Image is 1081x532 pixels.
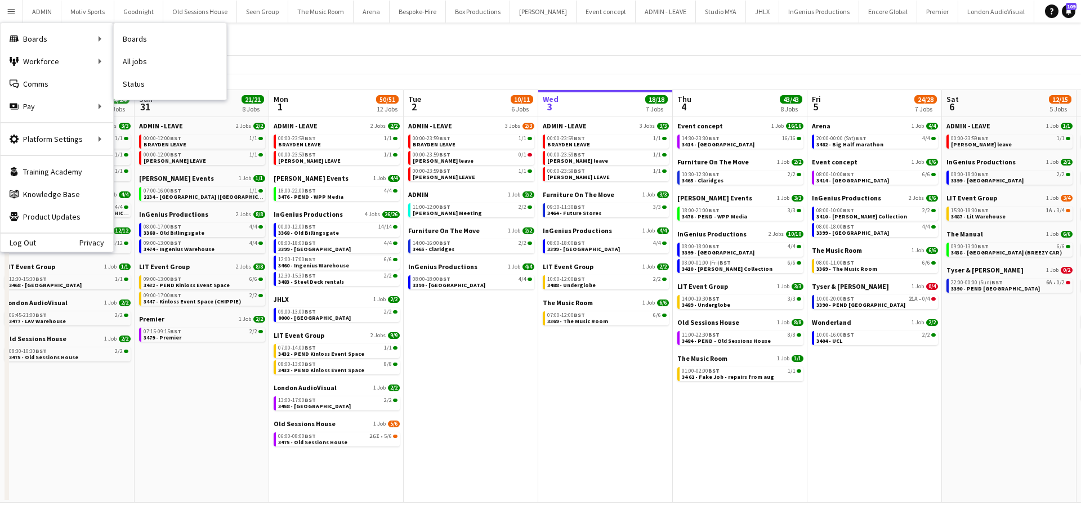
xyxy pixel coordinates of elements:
span: 3487 - Lit Warehouse [951,213,1006,220]
span: 3/3 [119,123,131,129]
span: 1 Job [642,227,655,234]
span: 3/3 [792,195,803,202]
span: 15:30-18:30 [951,208,989,213]
span: 08:00-18:00 [278,240,316,246]
a: ADMIN - LEAVE2 Jobs2/2 [139,122,265,130]
span: BRAYDEN LEAVE [144,141,186,148]
span: 3 Jobs [505,123,520,129]
a: 00:00-12:00BST1/1[PERSON_NAME] LEAVE [144,151,263,164]
span: 1/1 [384,136,392,141]
span: 08:00-10:00 [816,172,854,177]
div: InGenius Productions2 Jobs10/1008:00-18:00BST4/43399 - [GEOGRAPHIC_DATA]08:00-01:00 (Fri)BST6/634... [677,230,803,282]
span: BST [305,223,316,230]
span: 0/1 [519,152,526,158]
button: Studio MYA [696,1,746,23]
button: ADMIN - LEAVE [636,1,696,23]
span: 00:00-12:00 [278,224,316,230]
a: Boards [114,28,226,50]
span: 14/14 [378,224,392,230]
span: 1 Job [508,191,520,198]
span: 18:00-21:00 [682,208,720,213]
a: InGenius Productions2 Jobs8/8 [139,210,265,218]
span: Event concept [812,158,857,166]
span: 20:00-00:00 (Sat) [816,136,866,141]
div: ADMIN - LEAVE3 Jobs2/300:00-23:59BST1/1BRAYDEN LEAVE00:00-23:59BST0/1[PERSON_NAME] leave00:00-23:... [408,122,534,190]
span: 6/6 [1061,231,1073,238]
span: BRAYDEN LEAVE [547,141,590,148]
span: 4/4 [384,188,392,194]
span: 1/1 [115,152,123,158]
span: 09:30-11:30 [547,204,585,210]
a: 00:00-23:59BST1/1[PERSON_NAME] LEAVE [278,151,397,164]
span: 3414 - Lancaster House [816,177,889,184]
a: ADMIN - LEAVE2 Jobs2/2 [274,122,400,130]
span: 00:00-23:59 [413,152,450,158]
a: 08:00-18:00BST2/23399 - [GEOGRAPHIC_DATA] [951,171,1070,184]
a: ADMIN - LEAVE1 Job1/1 [946,122,1073,130]
span: 08:00-18:00 [951,172,989,177]
span: 3399 - King's Observatory [816,229,889,236]
span: 10/10 [786,231,803,238]
span: 2 Jobs [909,195,924,202]
span: ADMIN - LEAVE [139,122,183,130]
span: 2 Jobs [769,231,784,238]
span: 12/12 [109,240,123,246]
span: 3/4 [1061,195,1073,202]
a: 00:00-12:00BST1/1BRAYDEN LEAVE [144,135,263,147]
div: ADMIN1 Job2/211:00-12:00BST2/2[PERSON_NAME] Meeting [408,190,534,226]
a: Arena1 Job4/4 [812,122,938,130]
span: 1 Job [771,123,784,129]
span: 00:00-12:00 [144,136,181,141]
button: Box Productions [446,1,510,23]
div: Furniture On The Move1 Job2/210:30-12:30BST2/23465 - Claridges [677,158,803,194]
span: BST [574,167,585,175]
span: InGenius Productions [677,230,747,238]
div: LIT Event Group1 Job3/415:30-18:30BST1A•3/43487 - Lit Warehouse [946,194,1073,230]
span: BRAYDEN LEAVE [413,141,455,148]
span: BST [708,207,720,214]
span: BST [843,207,854,214]
button: Event concept [577,1,636,23]
span: BST [305,151,316,158]
a: Furniture On The Move1 Job3/3 [543,190,669,199]
div: [PERSON_NAME] Events1 Job4/418:00-22:00BST4/43476 - PEND - WPP Media [274,174,400,210]
span: 2/2 [522,191,534,198]
span: 00:00-23:59 [278,136,316,141]
span: 3368 - Old Billingsgate [278,229,339,236]
div: Arena1 Job4/420:00-00:00 (Sat)BST4/43482 - Big Half marathon [812,122,938,158]
button: ADMIN [23,1,61,23]
span: 1 Job [912,123,924,129]
button: Bespoke-Hire [390,1,446,23]
a: Log Out [1,238,36,247]
span: BST [977,171,989,178]
span: ADMIN - LEAVE [543,122,587,130]
a: Training Academy [1,160,113,183]
span: BST [977,207,989,214]
span: Chris Lane LEAVE [144,157,206,164]
span: BST [170,239,181,247]
span: Helen Smith Events [274,174,349,182]
span: 08:00-17:00 [144,224,181,230]
span: The Manual [946,230,983,238]
span: BST [170,151,181,158]
span: 3/3 [657,191,669,198]
span: Jay Meeting [413,209,482,217]
span: 2 Jobs [236,211,251,218]
span: 1/1 [653,152,661,158]
span: BST [977,135,989,142]
div: InGenius Productions4 Jobs26/2600:00-12:00BST14/143368 - Old Billingsgate08:00-18:00BST4/43399 - ... [274,210,400,295]
a: ADMIN - LEAVE3 Jobs3/3 [543,122,669,130]
span: 6/6 [926,159,938,166]
span: Furniture On The Move [408,226,480,235]
a: [PERSON_NAME] Events1 Job4/4 [274,174,400,182]
a: 09:30-11:30BST3/33464 - Future Stores [547,203,667,216]
div: InGenius Productions2 Jobs6/608:00-10:00BST2/23410 - [PERSON_NAME] Collection08:00-18:00BST4/4339... [812,194,938,246]
span: 3465 - Claridges [682,177,723,184]
span: LIT Event Group [946,194,997,202]
span: BST [574,239,585,247]
span: InGenius Productions [812,194,881,202]
span: 1 Job [1046,195,1058,202]
span: 8/8 [253,211,265,218]
a: 00:00-23:59BST1/1BRAYDEN LEAVE [547,135,667,147]
a: 14:00-16:00BST2/23465 - Claridges [413,239,532,252]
